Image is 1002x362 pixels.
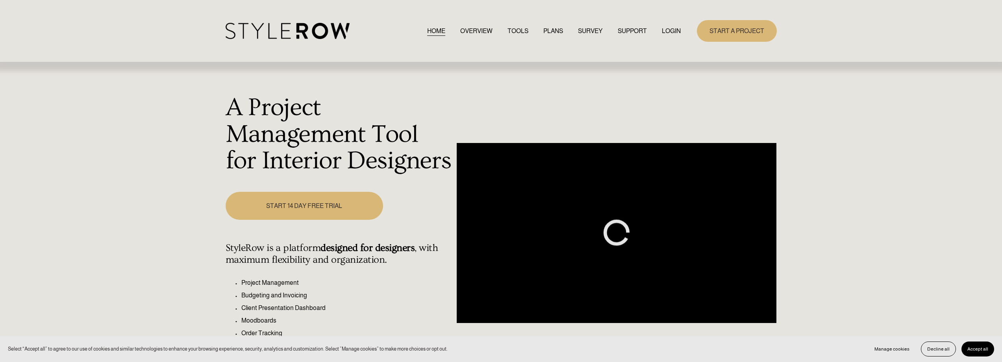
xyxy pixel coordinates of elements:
[241,329,453,338] p: Order Tracking
[697,20,777,42] a: START A PROJECT
[241,303,453,313] p: Client Presentation Dashboard
[241,278,453,288] p: Project Management
[320,242,415,254] strong: designed for designers
[961,342,994,356] button: Accept all
[226,242,453,266] h4: StyleRow is a platform , with maximum flexibility and organization.
[241,316,453,325] p: Moodboards
[241,291,453,300] p: Budgeting and Invoicing
[507,26,528,36] a: TOOLS
[921,342,956,356] button: Decline all
[874,346,909,352] span: Manage cookies
[8,345,448,353] p: Select “Accept all” to agree to our use of cookies and similar technologies to enhance your brows...
[460,26,493,36] a: OVERVIEW
[869,342,915,356] button: Manage cookies
[618,26,647,36] a: folder dropdown
[618,26,647,36] span: SUPPORT
[226,192,383,220] a: START 14 DAY FREE TRIAL
[578,26,602,36] a: SURVEY
[427,26,445,36] a: HOME
[543,26,563,36] a: PLANS
[226,23,350,39] img: StyleRow
[967,346,988,352] span: Accept all
[662,26,681,36] a: LOGIN
[927,346,950,352] span: Decline all
[226,95,453,175] h1: A Project Management Tool for Interior Designers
